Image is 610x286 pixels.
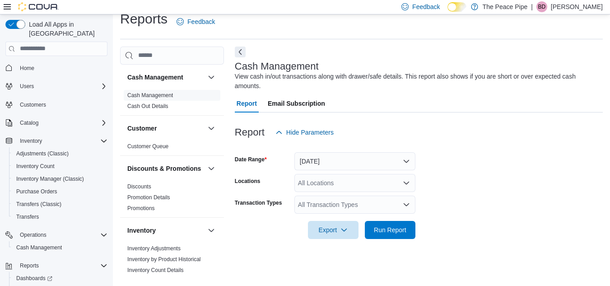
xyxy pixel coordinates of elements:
h3: Discounts & Promotions [127,164,201,173]
span: Transfers (Classic) [13,199,107,210]
button: Customer [127,124,204,133]
span: Operations [16,230,107,240]
button: Inventory [2,135,111,147]
a: Cash Management [127,92,173,98]
button: Cash Management [206,72,217,83]
span: Reports [16,260,107,271]
button: Transfers (Classic) [9,198,111,211]
span: Catalog [16,117,107,128]
button: Inventory [206,225,217,236]
button: Users [16,81,37,92]
span: Transfers (Classic) [16,201,61,208]
button: Cash Management [127,73,204,82]
div: View cash in/out transactions along with drawer/safe details. This report also shows if you are s... [235,72,598,91]
button: Adjustments (Classic) [9,147,111,160]
button: Discounts & Promotions [127,164,204,173]
a: Dashboards [9,272,111,285]
span: Home [20,65,34,72]
span: Inventory Adjustments [127,245,181,252]
button: Reports [16,260,42,271]
a: Transfers (Classic) [13,199,65,210]
a: Inventory On Hand by Package [127,278,203,284]
button: Inventory Count [9,160,111,173]
span: Home [16,62,107,74]
span: Operations [20,231,47,239]
button: Home [2,61,111,75]
button: Catalog [2,117,111,129]
span: Dashboards [13,273,107,284]
span: Inventory Count [13,161,107,172]
button: Catalog [16,117,42,128]
button: Customers [2,98,111,111]
button: Open list of options [403,179,410,187]
span: Email Subscription [268,94,325,113]
span: Transfers [16,213,39,220]
button: Users [2,80,111,93]
span: Promotion Details [127,194,170,201]
span: Adjustments (Classic) [13,148,107,159]
button: Run Report [365,221,415,239]
span: Cash Out Details [127,103,168,110]
button: Next [235,47,246,57]
button: Operations [2,229,111,241]
span: Inventory On Hand by Package [127,277,203,285]
span: Promotions [127,205,155,212]
span: Purchase Orders [13,186,107,197]
button: Customer [206,123,217,134]
div: Discounts & Promotions [120,181,224,217]
a: Inventory Adjustments [127,245,181,252]
h3: Cash Management [127,73,183,82]
span: Hide Parameters [286,128,334,137]
span: Users [20,83,34,90]
a: Customer Queue [127,143,168,150]
div: Brandon Duthie [536,1,547,12]
span: Run Report [374,225,406,234]
span: Customer Queue [127,143,168,150]
span: Dashboards [16,275,52,282]
a: Discounts [127,183,151,190]
span: Inventory Count Details [127,267,184,274]
span: Adjustments (Classic) [16,150,69,157]
span: Report [237,94,257,113]
a: Customers [16,99,50,110]
div: Cash Management [120,90,224,115]
button: Discounts & Promotions [206,163,217,174]
a: Inventory Manager (Classic) [13,173,88,184]
span: Purchase Orders [16,188,57,195]
span: Inventory [20,137,42,145]
a: Adjustments (Classic) [13,148,72,159]
h3: Customer [127,124,157,133]
a: Cash Management [13,242,65,253]
span: Inventory Count [16,163,55,170]
span: Catalog [20,119,38,127]
a: Inventory Count Details [127,267,184,273]
p: The Peace Pipe [483,1,528,12]
h3: Report [235,127,265,138]
img: Cova [18,2,59,11]
span: Inventory Manager (Classic) [16,175,84,183]
button: Open list of options [403,201,410,208]
span: Customers [20,101,46,108]
a: Transfers [13,211,42,222]
div: Customer [120,141,224,155]
a: Inventory Count [13,161,58,172]
button: Inventory Manager (Classic) [9,173,111,185]
input: Dark Mode [447,2,466,12]
label: Transaction Types [235,199,282,206]
span: Feedback [187,17,215,26]
a: Purchase Orders [13,186,61,197]
p: | [531,1,533,12]
span: Export [313,221,353,239]
button: Hide Parameters [272,123,337,141]
h3: Cash Management [235,61,319,72]
button: Inventory [127,226,204,235]
button: Operations [16,230,50,240]
span: Reports [20,262,39,269]
span: BD [538,1,546,12]
span: Cash Management [127,92,173,99]
a: Promotions [127,205,155,211]
button: Purchase Orders [9,185,111,198]
a: Dashboards [13,273,56,284]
